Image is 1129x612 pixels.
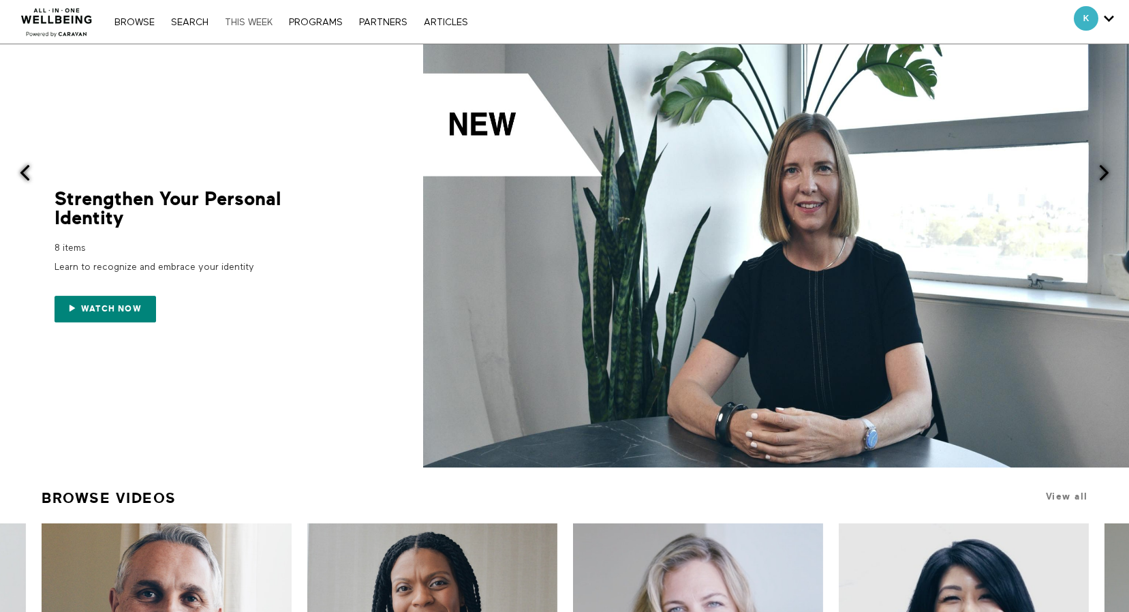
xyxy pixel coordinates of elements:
nav: Primary [108,15,474,29]
a: PROGRAMS [282,18,350,27]
a: Browse Videos [42,484,176,512]
a: ARTICLES [417,18,475,27]
a: PARTNERS [352,18,414,27]
a: THIS WEEK [218,18,279,27]
a: Search [164,18,215,27]
a: View all [1046,491,1088,502]
a: Browse [108,18,161,27]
